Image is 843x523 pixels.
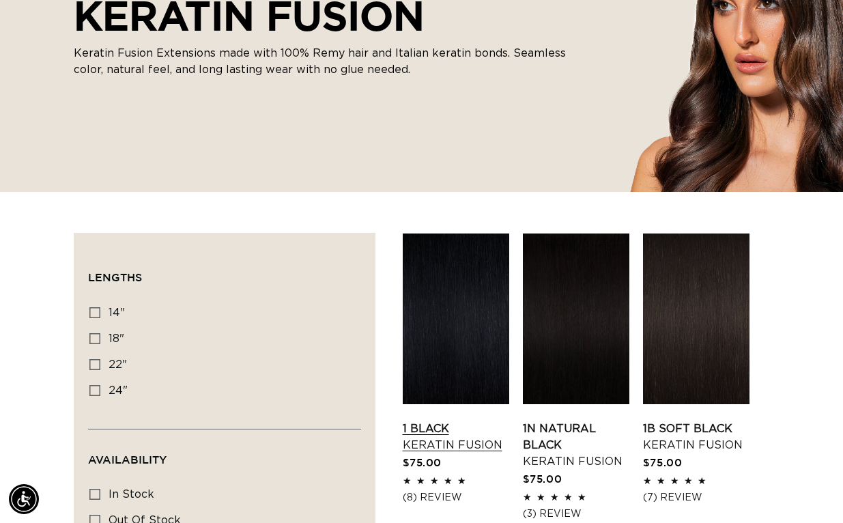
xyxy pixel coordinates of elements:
[88,429,361,479] summary: Availability (0 selected)
[109,307,125,318] span: 14"
[109,385,128,396] span: 24"
[88,247,361,296] summary: Lengths (0 selected)
[403,421,509,453] a: 1 Black Keratin Fusion
[109,333,124,344] span: 18"
[523,421,629,470] a: 1N Natural Black Keratin Fusion
[109,359,127,370] span: 22"
[88,453,167,466] span: Availability
[88,271,142,283] span: Lengths
[643,421,749,453] a: 1B Soft Black Keratin Fusion
[109,489,154,500] span: In stock
[775,457,843,523] iframe: Chat Widget
[9,484,39,514] div: Accessibility Menu
[74,45,592,78] p: Keratin Fusion Extensions made with 100% Remy hair and Italian keratin bonds. Seamless color, nat...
